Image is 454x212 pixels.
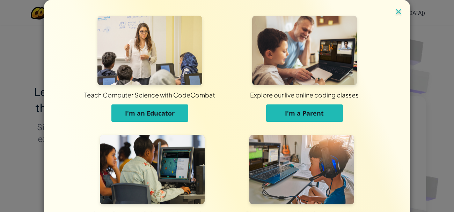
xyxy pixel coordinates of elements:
img: For Individuals [249,135,354,204]
button: I'm a Parent [266,104,343,122]
img: For Parents [252,16,357,85]
span: I'm a Parent [285,109,324,117]
button: I'm an Educator [111,104,188,122]
img: close icon [394,7,403,17]
span: I'm an Educator [125,109,175,117]
img: For Students [100,135,205,204]
img: For Educators [97,16,202,85]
